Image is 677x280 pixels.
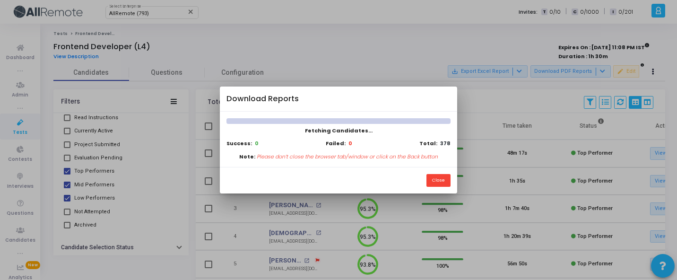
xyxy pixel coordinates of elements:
[305,127,373,134] span: Fetching Candidates...
[326,140,346,148] b: Failed:
[226,140,252,147] b: Success:
[239,153,255,161] b: Note:
[226,93,299,105] h4: Download Reports
[440,140,451,147] b: 378
[419,140,437,147] b: Total:
[255,140,259,147] b: 0
[257,153,438,161] p: Please don’t close the browser tab/window or click on the Back button
[426,174,451,187] button: Close
[348,140,352,148] b: 0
